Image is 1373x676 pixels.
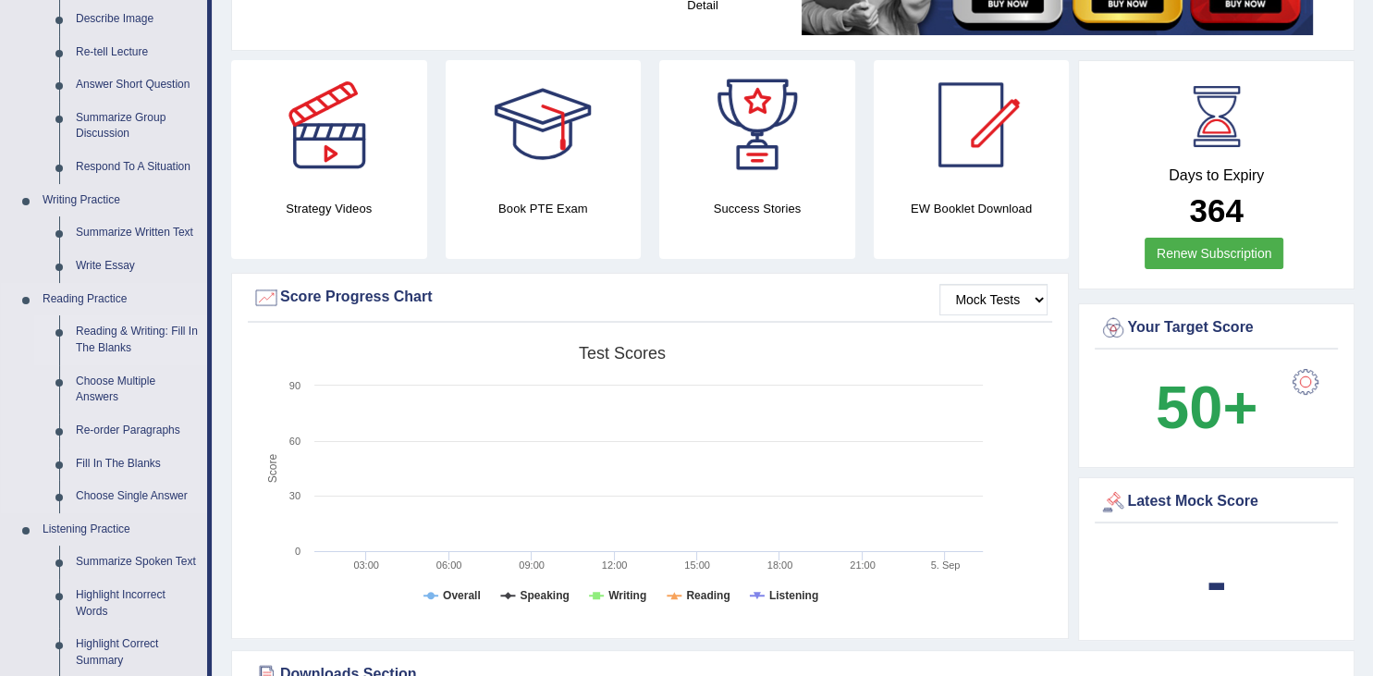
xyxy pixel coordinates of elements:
a: Summarize Written Text [67,216,207,250]
h4: Days to Expiry [1099,167,1333,184]
tspan: Overall [443,589,481,602]
a: Write Essay [67,250,207,283]
div: Score Progress Chart [252,284,1048,312]
a: Choose Single Answer [67,480,207,513]
a: Describe Image [67,3,207,36]
text: 06:00 [436,559,462,571]
a: Choose Multiple Answers [67,365,207,414]
h4: Success Stories [659,199,855,218]
text: 0 [295,546,300,557]
a: Reading & Writing: Fill In The Blanks [67,315,207,364]
a: Writing Practice [34,184,207,217]
text: 09:00 [519,559,545,571]
a: Answer Short Question [67,68,207,102]
tspan: 5. Sep [931,559,961,571]
text: 90 [289,380,300,391]
a: Respond To A Situation [67,151,207,184]
a: Re-tell Lecture [67,36,207,69]
a: Renew Subscription [1145,238,1284,269]
text: 03:00 [354,559,380,571]
tspan: Listening [769,589,818,602]
text: 15:00 [684,559,710,571]
tspan: Test scores [579,344,666,363]
b: 364 [1189,192,1243,228]
h4: Strategy Videos [231,199,427,218]
h4: EW Booklet Download [874,199,1070,218]
a: Reading Practice [34,283,207,316]
a: Summarize Group Discussion [67,102,207,151]
a: Summarize Spoken Text [67,546,207,579]
a: Highlight Incorrect Words [67,579,207,628]
text: 30 [289,490,300,501]
h4: Book PTE Exam [446,199,642,218]
text: 60 [289,436,300,447]
tspan: Reading [686,589,729,602]
div: Your Target Score [1099,314,1333,342]
b: 50+ [1156,374,1257,441]
text: 12:00 [602,559,628,571]
div: Latest Mock Score [1099,488,1333,516]
tspan: Score [266,454,279,484]
a: Listening Practice [34,513,207,547]
b: - [1207,547,1227,615]
a: Fill In The Blanks [67,448,207,481]
text: 18:00 [767,559,793,571]
tspan: Writing [608,589,646,602]
a: Re-order Paragraphs [67,414,207,448]
text: 21:00 [850,559,876,571]
tspan: Speaking [521,589,570,602]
